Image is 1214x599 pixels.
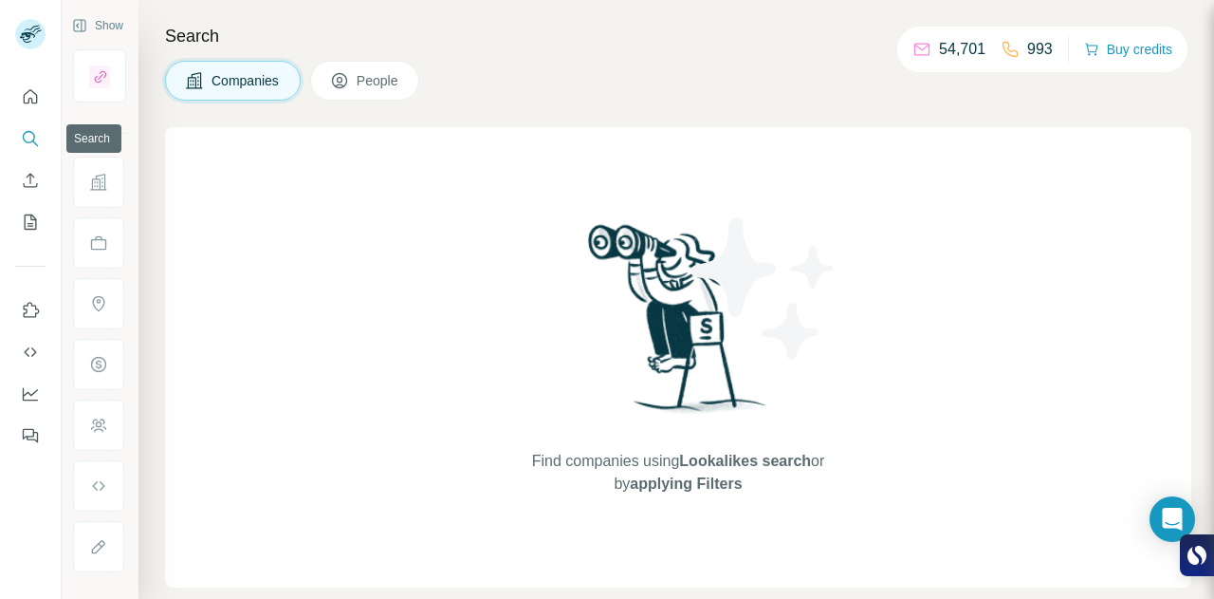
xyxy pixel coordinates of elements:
[59,11,137,40] button: Show
[15,419,46,453] button: Feedback
[165,23,1191,49] h4: Search
[15,80,46,114] button: Quick start
[579,219,777,431] img: Surfe Illustration - Woman searching with binoculars
[1084,36,1172,63] button: Buy credits
[15,163,46,197] button: Enrich CSV
[15,335,46,369] button: Use Surfe API
[939,38,985,61] p: 54,701
[678,203,849,374] img: Surfe Illustration - Stars
[526,450,830,496] span: Find companies using or by
[15,293,46,328] button: Use Surfe on LinkedIn
[15,122,46,156] button: Search
[15,377,46,411] button: Dashboard
[15,205,46,239] button: My lists
[1150,496,1195,542] div: Open Intercom Messenger
[1027,38,1053,61] p: 993
[357,71,400,90] span: People
[212,71,281,90] span: Companies
[630,476,742,492] span: applying Filters
[679,453,811,469] span: Lookalikes search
